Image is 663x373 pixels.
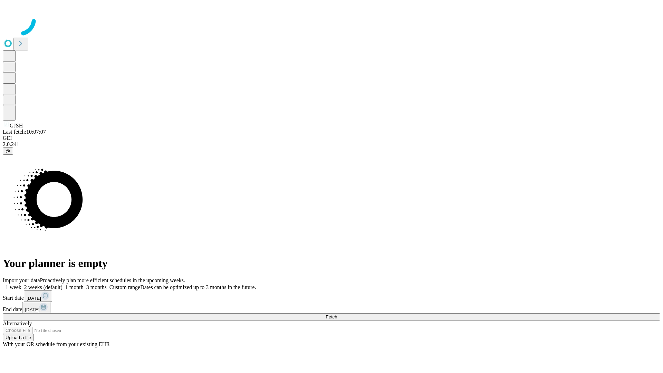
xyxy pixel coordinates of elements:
[3,129,46,135] span: Last fetch: 10:07:07
[25,307,39,312] span: [DATE]
[27,296,41,301] span: [DATE]
[326,314,337,319] span: Fetch
[3,341,110,347] span: With your OR schedule from your existing EHR
[10,123,23,128] span: GJSH
[140,284,256,290] span: Dates can be optimized up to 3 months in the future.
[3,302,660,313] div: End date
[24,284,63,290] span: 2 weeks (default)
[6,284,21,290] span: 1 week
[22,302,50,313] button: [DATE]
[3,277,40,283] span: Import your data
[40,277,185,283] span: Proactively plan more efficient schedules in the upcoming weeks.
[3,321,32,326] span: Alternatively
[3,334,34,341] button: Upload a file
[3,135,660,141] div: GEI
[24,290,52,302] button: [DATE]
[3,313,660,321] button: Fetch
[3,257,660,270] h1: Your planner is empty
[65,284,84,290] span: 1 month
[3,147,13,155] button: @
[109,284,140,290] span: Custom range
[6,149,10,154] span: @
[3,290,660,302] div: Start date
[3,141,660,147] div: 2.0.241
[86,284,107,290] span: 3 months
